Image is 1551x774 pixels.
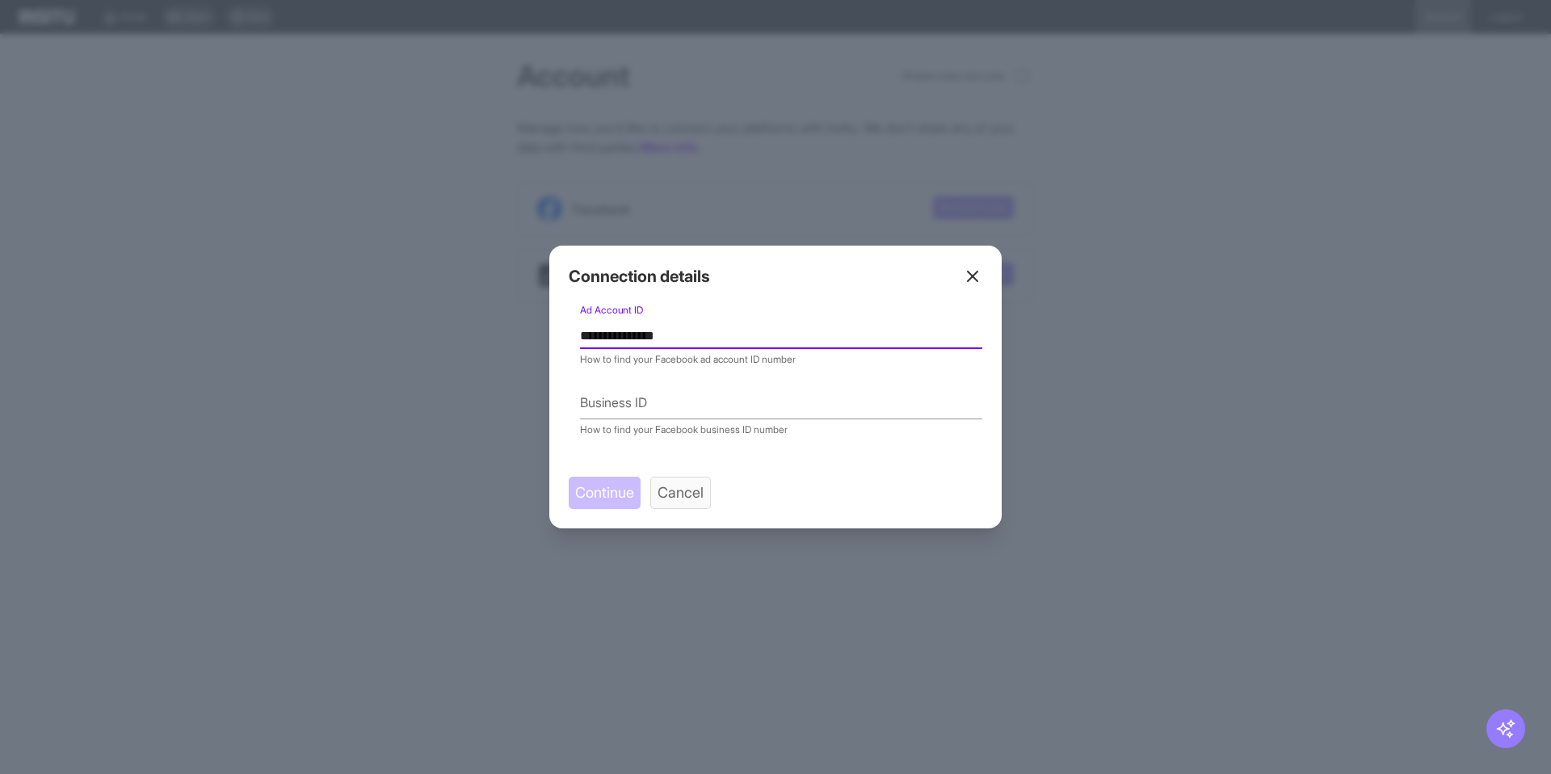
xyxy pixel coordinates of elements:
[569,477,641,509] span: You cannot perform this action
[650,477,711,509] button: Cancel
[580,423,788,435] a: How to find your Facebook business ID number
[580,353,796,365] a: How to find your Facebook ad account ID number
[658,482,704,504] span: Cancel
[580,303,643,317] label: Ad Account ID
[569,265,710,288] h2: Connection details
[575,482,634,504] span: Continue
[569,477,641,509] button: Continue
